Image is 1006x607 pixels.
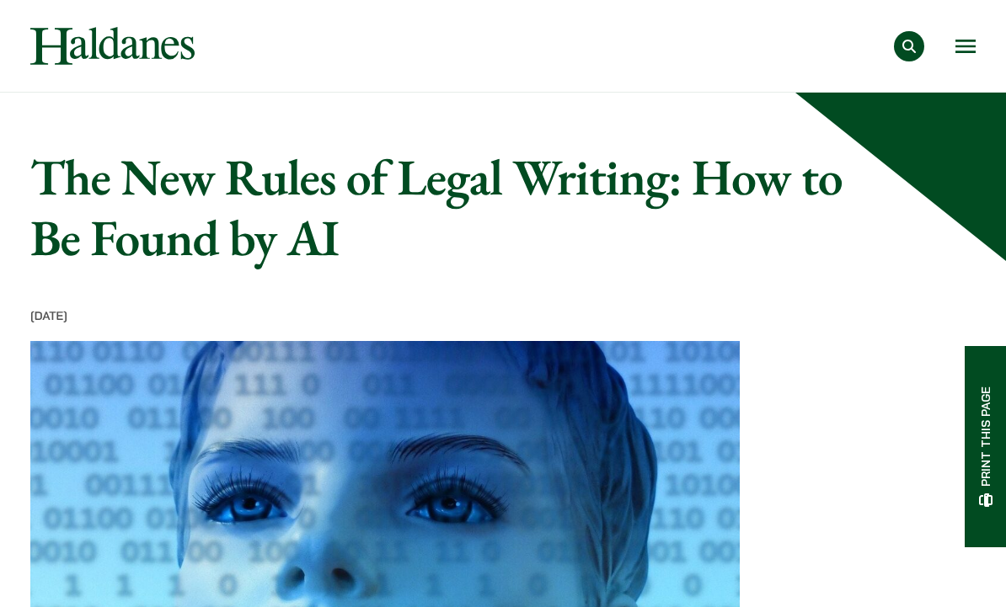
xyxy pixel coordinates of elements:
[30,308,67,323] time: [DATE]
[955,40,976,53] button: Open menu
[30,146,849,268] h1: The New Rules of Legal Writing: How to Be Found by AI
[30,27,195,65] img: Logo of Haldanes
[894,31,924,61] button: Search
